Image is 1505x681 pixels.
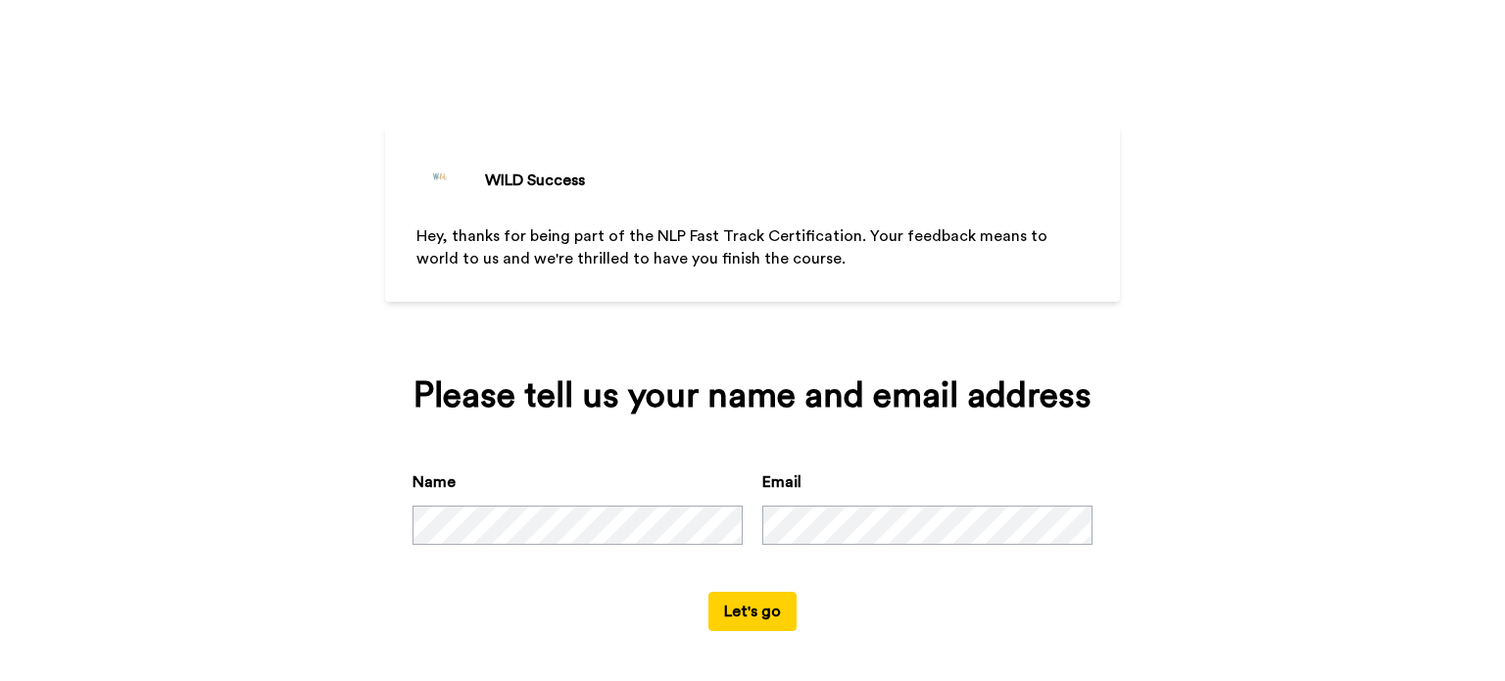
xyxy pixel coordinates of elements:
[762,470,801,494] label: Email
[416,228,1051,267] span: Hey, thanks for being part of the NLP Fast Track Certification. Your feedback means to world to u...
[413,470,456,494] label: Name
[413,376,1092,415] div: Please tell us your name and email address
[708,592,797,631] button: Let's go
[485,169,585,192] div: WILD Success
